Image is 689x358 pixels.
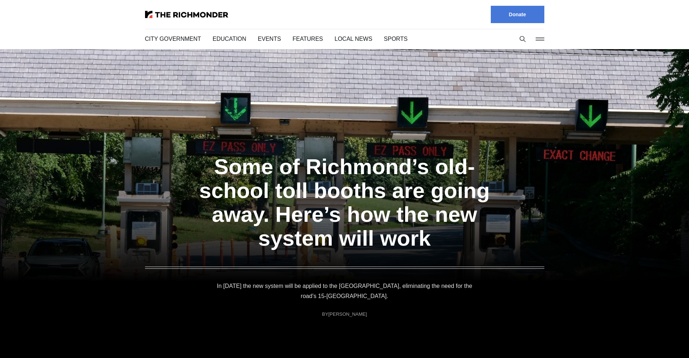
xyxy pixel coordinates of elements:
a: Some of Richmond’s old-school toll booths are going away. Here’s how the new system will work [189,152,500,254]
iframe: portal-trigger [628,323,689,358]
p: In [DATE] the new system will be applied to the [GEOGRAPHIC_DATA], eliminating the need for the r... [216,281,473,301]
a: Donate [491,6,544,23]
a: Local News [329,35,365,43]
a: Sports [376,35,398,43]
a: City Government [145,35,199,43]
a: Features [289,35,317,43]
a: Education [211,35,244,43]
div: By [322,311,367,317]
a: Events [256,35,277,43]
a: [PERSON_NAME] [328,311,367,318]
button: Search this site [517,34,528,44]
img: The Richmonder [145,11,228,18]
